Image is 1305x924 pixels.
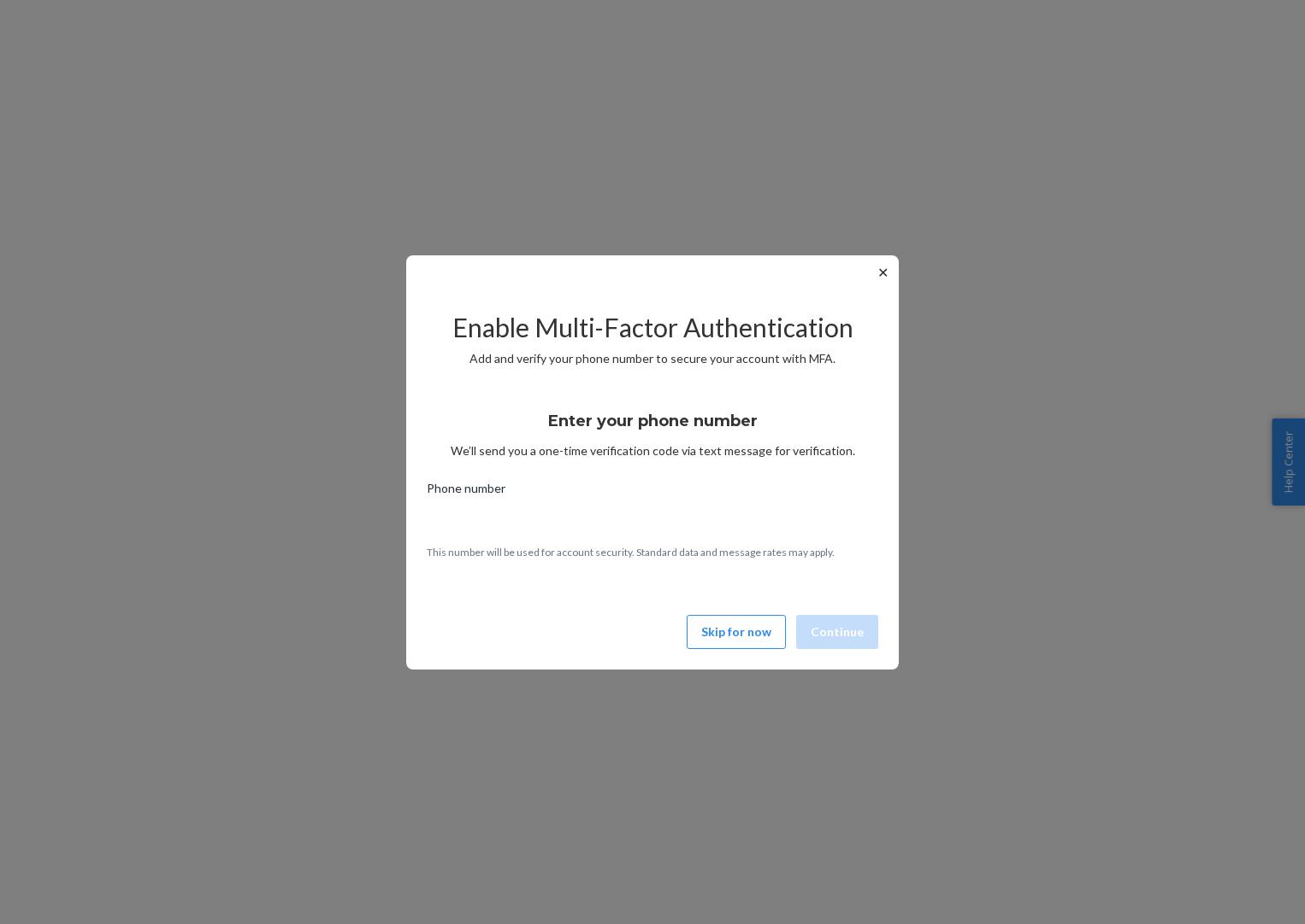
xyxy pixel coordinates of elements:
[427,313,878,342] h2: Enable Multi-Factor Authentication
[687,615,786,649] button: Skip for now
[427,350,878,367] p: Add and verify your phone number to secure your account with MFA.
[874,262,892,283] button: ✕
[796,615,878,649] button: Continue
[427,396,878,459] div: We’ll send you a one-time verification code via text message for verification.
[427,545,878,559] p: This number will be used for account security. Standard data and message rates may apply.
[427,480,505,504] span: Phone number
[548,410,758,432] h3: Enter your phone number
